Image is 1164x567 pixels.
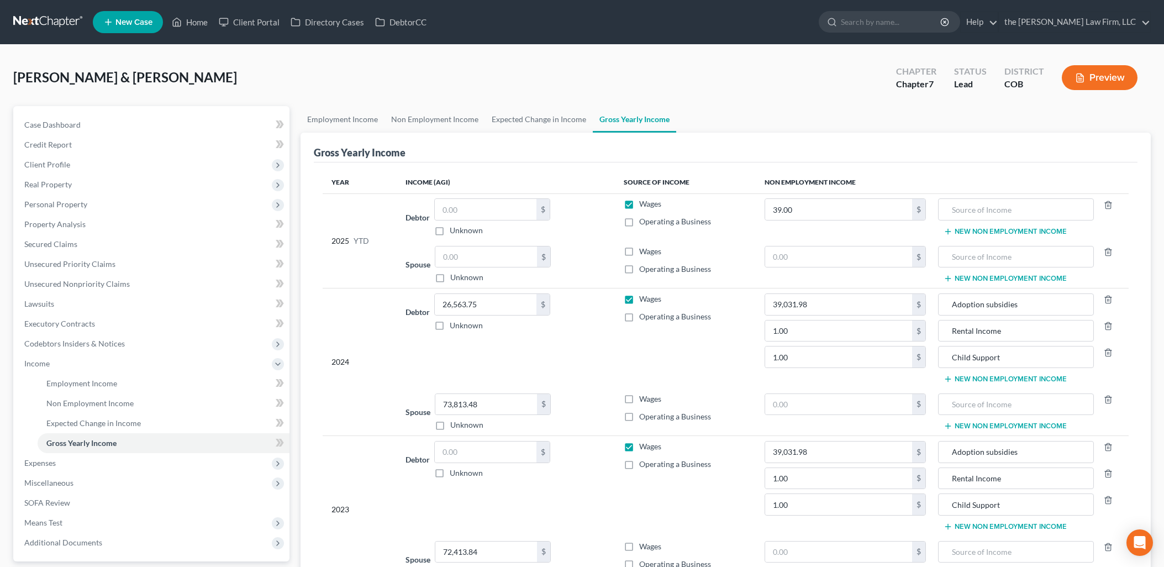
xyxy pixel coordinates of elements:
[593,106,676,133] a: Gross Yearly Income
[405,554,430,565] label: Spouse
[405,406,430,418] label: Spouse
[961,12,998,32] a: Help
[639,199,661,208] span: Wages
[331,198,388,283] div: 2025
[912,246,925,267] div: $
[323,171,397,193] th: Year
[435,442,536,463] input: 0.00
[765,294,912,315] input: 0.00
[46,418,141,428] span: Expected Change in Income
[15,214,289,234] a: Property Analysis
[639,542,661,551] span: Wages
[944,442,1088,463] input: Source of Income
[15,135,289,155] a: Credit Report
[537,246,550,267] div: $
[912,542,925,563] div: $
[24,120,81,129] span: Case Dashboard
[405,454,430,465] label: Debtor
[765,542,912,563] input: 0.00
[301,106,385,133] a: Employment Income
[639,264,711,274] span: Operating a Business
[450,320,483,331] label: Unknown
[15,274,289,294] a: Unsecured Nonpriority Claims
[765,468,912,489] input: 0.00
[213,12,285,32] a: Client Portal
[537,542,550,563] div: $
[1062,65,1137,90] button: Preview
[405,212,430,223] label: Debtor
[912,347,925,368] div: $
[24,538,102,547] span: Additional Documents
[435,294,536,315] input: 0.00
[405,306,430,318] label: Debtor
[765,246,912,267] input: 0.00
[46,398,134,408] span: Non Employment Income
[24,200,87,209] span: Personal Property
[944,394,1088,415] input: Source of Income
[1004,65,1044,78] div: District
[46,379,117,388] span: Employment Income
[912,494,925,515] div: $
[912,199,925,220] div: $
[944,375,1067,384] button: New Non Employment Income
[944,246,1088,267] input: Source of Income
[536,199,550,220] div: $
[639,412,711,421] span: Operating a Business
[896,78,936,91] div: Chapter
[450,225,483,236] label: Unknown
[38,374,289,393] a: Employment Income
[912,321,925,342] div: $
[639,312,711,321] span: Operating a Business
[397,171,615,193] th: Income (AGI)
[24,180,72,189] span: Real Property
[24,239,77,249] span: Secured Claims
[944,347,1088,368] input: Source of Income
[24,339,125,348] span: Codebtors Insiders & Notices
[331,293,388,431] div: 2024
[38,393,289,413] a: Non Employment Income
[929,78,934,89] span: 7
[912,294,925,315] div: $
[405,259,430,270] label: Spouse
[370,12,432,32] a: DebtorCC
[999,12,1150,32] a: the [PERSON_NAME] Law Firm, LLC
[639,246,661,256] span: Wages
[450,419,483,431] label: Unknown
[944,542,1088,563] input: Source of Income
[1126,529,1153,556] div: Open Intercom Messenger
[537,394,550,415] div: $
[944,274,1067,283] button: New Non Employment Income
[435,199,536,220] input: 0.00
[115,18,152,27] span: New Case
[24,160,70,169] span: Client Profile
[944,227,1067,236] button: New Non Employment Income
[944,199,1088,220] input: Source of Income
[24,259,115,269] span: Unsecured Priority Claims
[1004,78,1044,91] div: COB
[24,140,72,149] span: Credit Report
[314,146,405,159] div: Gross Yearly Income
[639,459,711,469] span: Operating a Business
[38,433,289,453] a: Gross Yearly Income
[765,442,912,463] input: 0.00
[435,246,537,267] input: 0.00
[639,217,711,226] span: Operating a Business
[944,422,1067,431] button: New Non Employment Income
[912,468,925,489] div: $
[435,542,537,563] input: 0.00
[756,171,1129,193] th: Non Employment Income
[24,458,56,468] span: Expenses
[24,219,86,229] span: Property Analysis
[15,254,289,274] a: Unsecured Priority Claims
[46,438,117,448] span: Gross Yearly Income
[944,522,1067,531] button: New Non Employment Income
[765,494,912,515] input: 0.00
[944,321,1088,342] input: Source of Income
[450,272,483,283] label: Unknown
[24,299,54,308] span: Lawsuits
[13,69,237,85] span: [PERSON_NAME] & [PERSON_NAME]
[896,65,936,78] div: Chapter
[765,347,912,368] input: 0.00
[24,319,95,328] span: Executory Contracts
[435,394,537,415] input: 0.00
